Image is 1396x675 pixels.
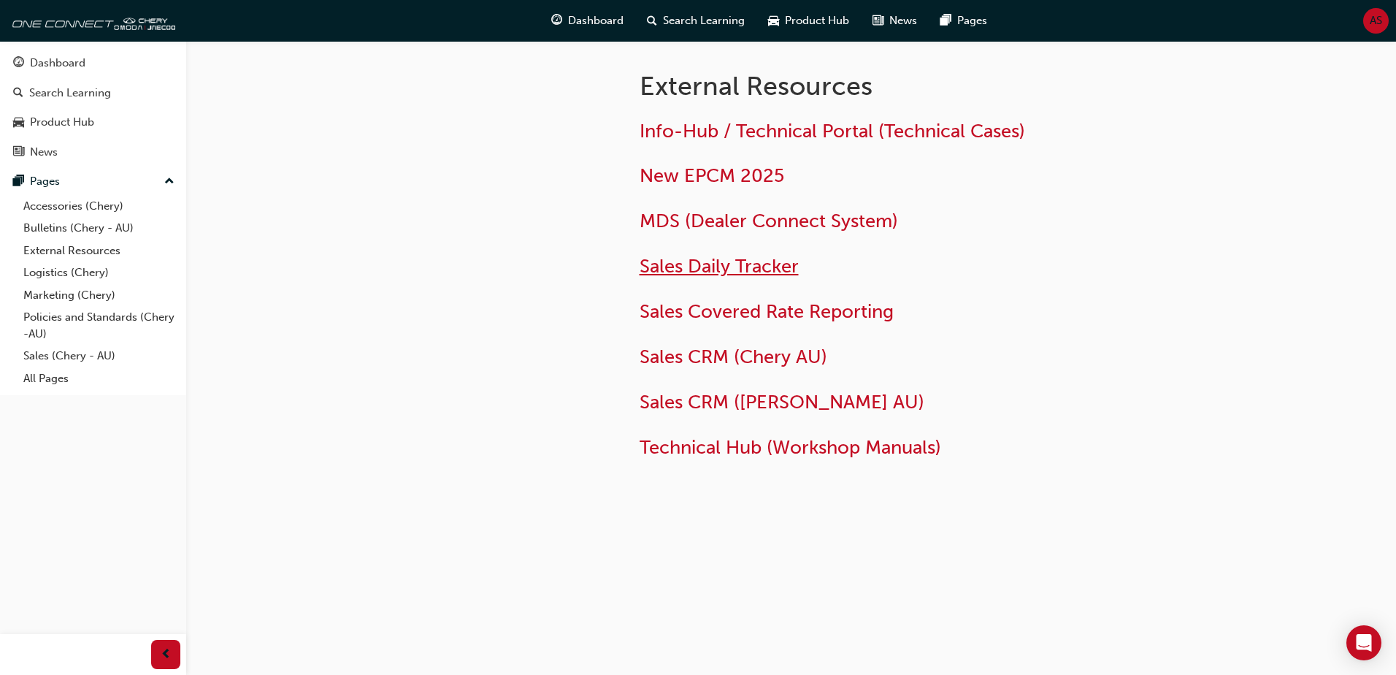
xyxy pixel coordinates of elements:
[6,50,180,77] a: Dashboard
[18,345,180,367] a: Sales (Chery - AU)
[13,175,24,188] span: pages-icon
[164,172,174,191] span: up-icon
[635,6,756,36] a: search-iconSearch Learning
[13,116,24,129] span: car-icon
[30,173,60,190] div: Pages
[6,168,180,195] button: Pages
[6,47,180,168] button: DashboardSearch LearningProduct HubNews
[6,109,180,136] a: Product Hub
[30,144,58,161] div: News
[929,6,999,36] a: pages-iconPages
[18,240,180,262] a: External Resources
[1363,8,1389,34] button: AS
[6,80,180,107] a: Search Learning
[568,12,624,29] span: Dashboard
[647,12,657,30] span: search-icon
[640,255,799,278] a: Sales Daily Tracker
[540,6,635,36] a: guage-iconDashboard
[30,114,94,131] div: Product Hub
[29,85,111,102] div: Search Learning
[861,6,929,36] a: news-iconNews
[756,6,861,36] a: car-iconProduct Hub
[7,6,175,35] img: oneconnect
[768,12,779,30] span: car-icon
[18,284,180,307] a: Marketing (Chery)
[640,210,898,232] a: MDS (Dealer Connect System)
[640,436,941,459] a: Technical Hub (Workshop Manuals)
[640,120,1025,142] a: Info-Hub / Technical Portal (Technical Cases)
[663,12,745,29] span: Search Learning
[13,87,23,100] span: search-icon
[30,55,85,72] div: Dashboard
[18,262,180,284] a: Logistics (Chery)
[13,146,24,159] span: news-icon
[785,12,849,29] span: Product Hub
[640,70,1119,102] h1: External Resources
[872,12,883,30] span: news-icon
[6,139,180,166] a: News
[640,164,784,187] a: New EPCM 2025
[940,12,951,30] span: pages-icon
[161,646,172,664] span: prev-icon
[640,346,827,368] a: Sales CRM (Chery AU)
[957,12,987,29] span: Pages
[889,12,917,29] span: News
[18,195,180,218] a: Accessories (Chery)
[18,367,180,390] a: All Pages
[18,217,180,240] a: Bulletins (Chery - AU)
[551,12,562,30] span: guage-icon
[18,306,180,345] a: Policies and Standards (Chery -AU)
[640,391,924,413] a: Sales CRM ([PERSON_NAME] AU)
[13,57,24,70] span: guage-icon
[640,300,894,323] a: Sales Covered Rate Reporting
[1370,12,1382,29] span: AS
[1346,625,1381,660] div: Open Intercom Messenger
